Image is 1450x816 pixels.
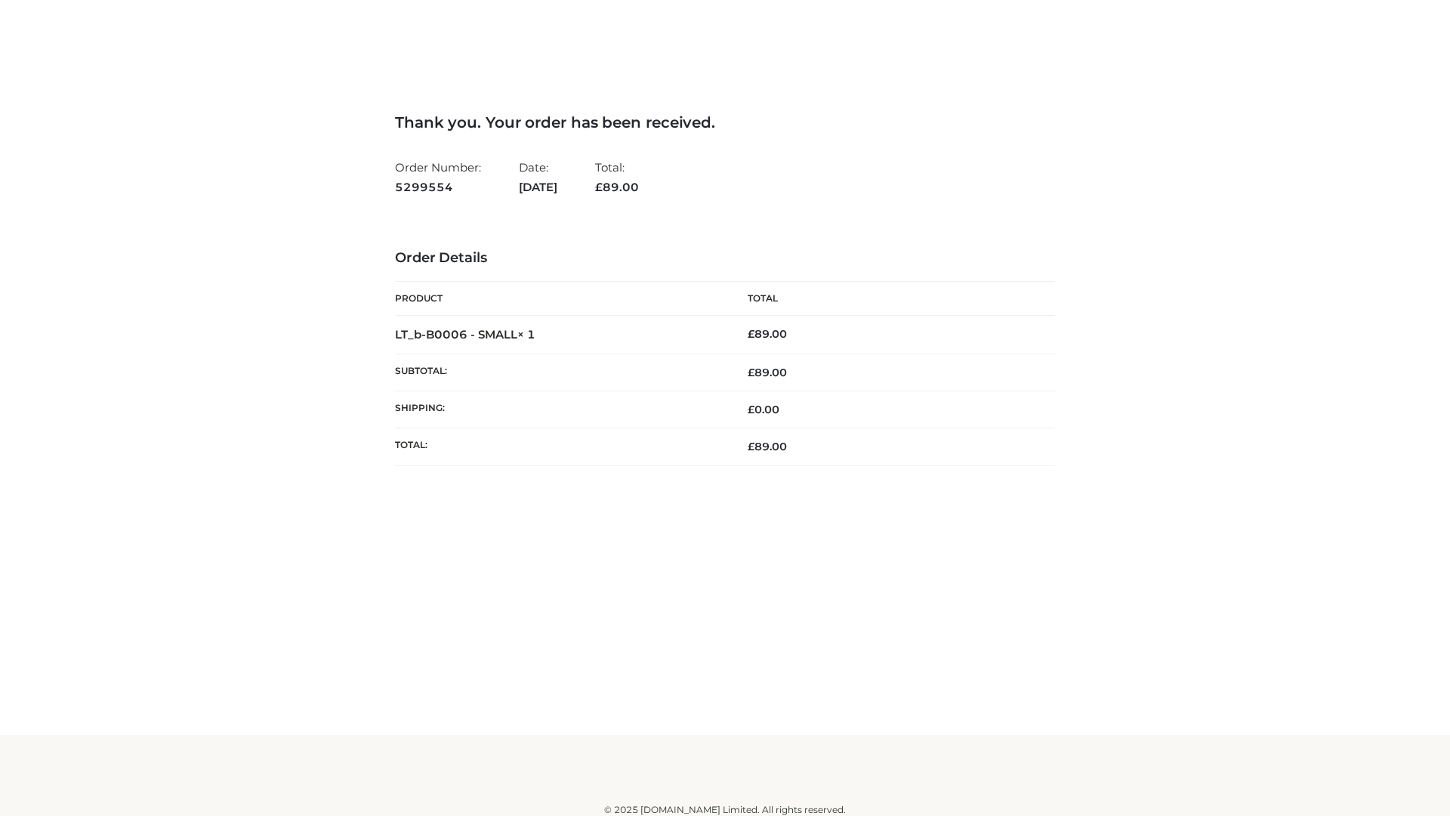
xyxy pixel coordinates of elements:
[395,113,1055,131] h3: Thank you. Your order has been received.
[395,178,481,197] strong: 5299554
[748,327,787,341] bdi: 89.00
[395,282,725,316] th: Product
[748,327,754,341] span: £
[517,327,535,342] strong: × 1
[519,178,557,197] strong: [DATE]
[725,282,1055,316] th: Total
[748,403,754,416] span: £
[395,391,725,428] th: Shipping:
[395,354,725,391] th: Subtotal:
[395,327,535,342] strong: LT_b-B0006 - SMALL
[748,440,787,453] span: 89.00
[748,366,754,379] span: £
[395,154,481,200] li: Order Number:
[748,440,754,453] span: £
[519,154,557,200] li: Date:
[395,250,1055,267] h3: Order Details
[595,180,603,194] span: £
[748,403,779,416] bdi: 0.00
[595,154,639,200] li: Total:
[748,366,787,379] span: 89.00
[395,428,725,465] th: Total:
[595,180,639,194] span: 89.00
